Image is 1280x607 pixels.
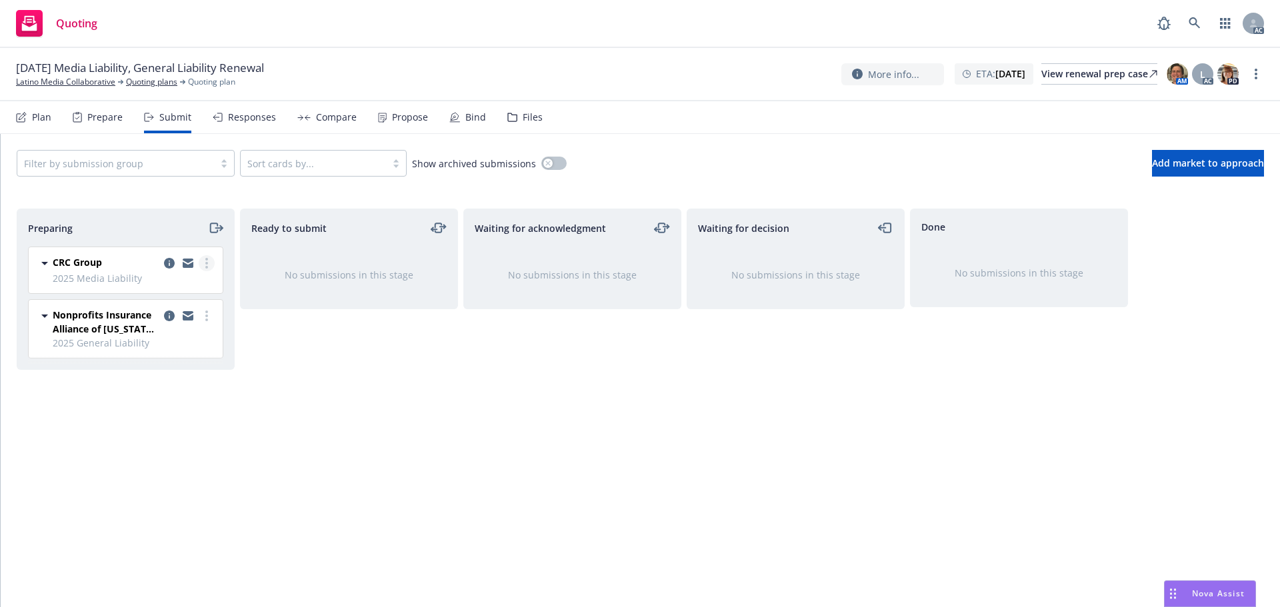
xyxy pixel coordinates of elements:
[1152,150,1264,177] button: Add market to approach
[251,221,327,235] span: Ready to submit
[199,255,215,271] a: more
[1041,63,1157,85] a: View renewal prep case
[161,308,177,324] a: copy logging email
[841,63,944,85] button: More info...
[1217,63,1239,85] img: photo
[1151,10,1177,37] a: Report a Bug
[1212,10,1239,37] a: Switch app
[1192,588,1245,599] span: Nova Assist
[485,268,659,282] div: No submissions in this stage
[465,112,486,123] div: Bind
[698,221,789,235] span: Waiting for decision
[180,308,196,324] a: copy logging email
[262,268,436,282] div: No submissions in this stage
[159,112,191,123] div: Submit
[1152,157,1264,169] span: Add market to approach
[11,5,103,42] a: Quoting
[87,112,123,123] div: Prepare
[228,112,276,123] div: Responses
[412,157,536,171] span: Show archived submissions
[709,268,883,282] div: No submissions in this stage
[1164,580,1256,607] button: Nova Assist
[1041,64,1157,84] div: View renewal prep case
[654,220,670,236] a: moveLeftRight
[392,112,428,123] div: Propose
[53,336,215,350] span: 2025 General Liability
[1200,67,1205,81] span: L
[180,255,196,271] a: copy logging email
[16,76,115,88] a: Latino Media Collaborative
[523,112,543,123] div: Files
[932,266,1106,280] div: No submissions in this stage
[53,308,159,336] span: Nonprofits Insurance Alliance of [US_STATE], Inc. (NIAC)
[126,76,177,88] a: Quoting plans
[28,221,73,235] span: Preparing
[188,76,235,88] span: Quoting plan
[1181,10,1208,37] a: Search
[921,220,945,234] span: Done
[868,67,919,81] span: More info...
[1248,66,1264,82] a: more
[16,60,264,76] span: [DATE] Media Liability, General Liability Renewal
[976,67,1025,81] span: ETA :
[1167,63,1188,85] img: photo
[32,112,51,123] div: Plan
[877,220,893,236] a: moveLeft
[53,255,102,269] span: CRC Group
[316,112,357,123] div: Compare
[1165,581,1181,606] div: Drag to move
[53,271,215,285] span: 2025 Media Liability
[207,220,223,236] a: moveRight
[995,67,1025,80] strong: [DATE]
[56,18,97,29] span: Quoting
[199,308,215,324] a: more
[431,220,447,236] a: moveLeftRight
[475,221,606,235] span: Waiting for acknowledgment
[161,255,177,271] a: copy logging email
